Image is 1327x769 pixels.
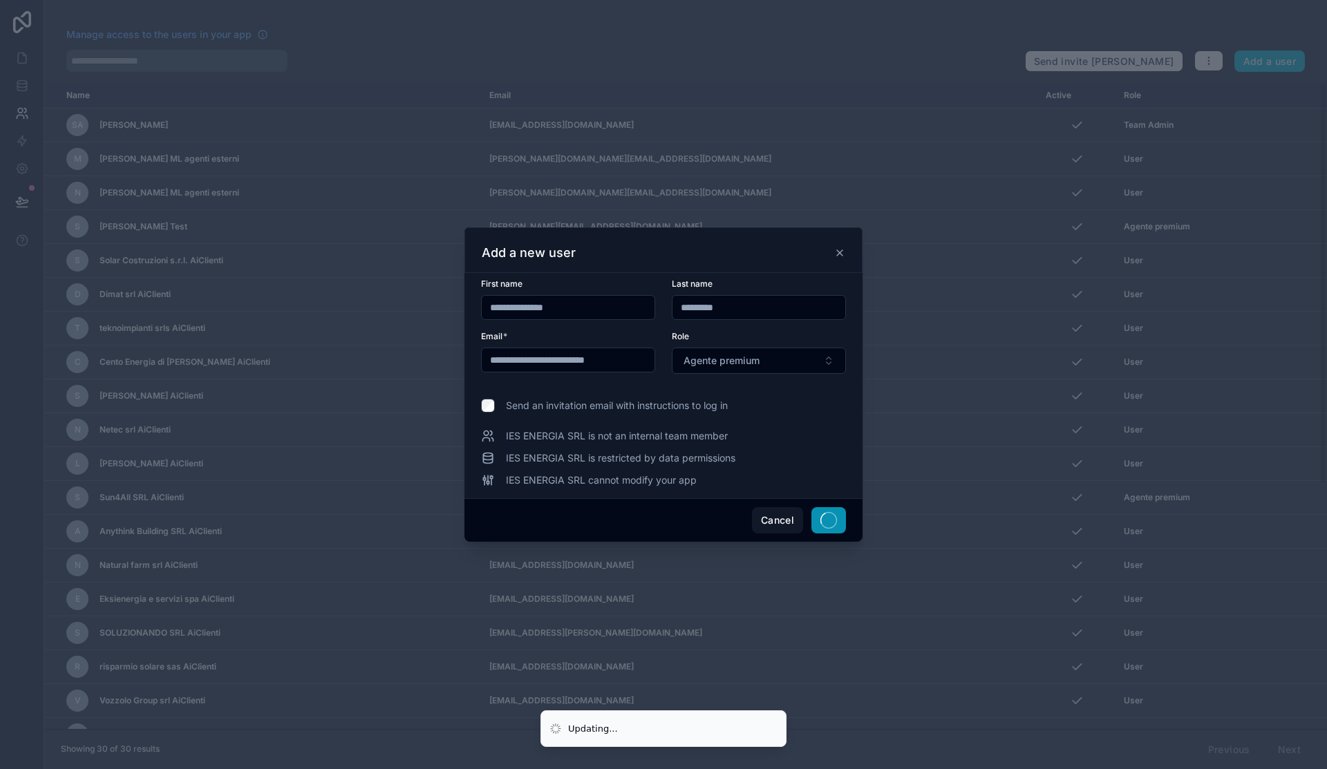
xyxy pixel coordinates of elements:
[482,245,576,261] h3: Add a new user
[752,507,803,533] button: Cancel
[506,451,735,465] span: IES ENERGIA SRL is restricted by data permissions
[568,722,618,736] div: Updating...
[481,278,523,289] span: First name
[672,348,846,374] button: Select Button
[672,278,713,289] span: Last name
[481,399,495,412] input: Send an invitation email with instructions to log in
[481,331,502,341] span: Email
[506,473,697,487] span: IES ENERGIA SRL cannot modify your app
[506,429,728,443] span: IES ENERGIA SRL is not an internal team member
[672,331,689,341] span: Role
[684,354,760,368] span: Agente premium
[506,399,728,412] span: Send an invitation email with instructions to log in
